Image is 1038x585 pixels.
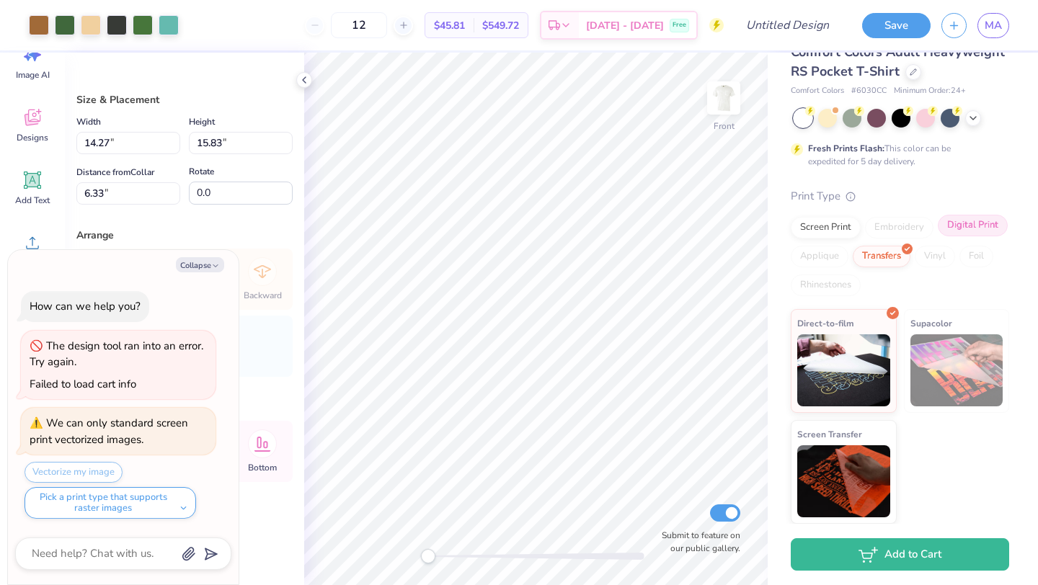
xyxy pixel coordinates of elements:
span: Designs [17,132,48,143]
div: Rhinestones [791,274,861,296]
button: Save [862,13,931,38]
div: Accessibility label [421,549,435,563]
label: Submit to feature on our public gallery. [654,529,740,555]
a: MA [977,13,1009,38]
span: MA [985,17,1002,34]
span: Bottom [248,462,277,473]
div: This color can be expedited for 5 day delivery. [808,142,985,168]
div: Screen Print [791,217,861,238]
input: Untitled Design [735,11,840,40]
div: Size & Placement [76,92,293,107]
input: – – [331,12,387,38]
span: Free [673,20,686,30]
span: Supacolor [910,316,952,331]
div: How can we help you? [30,299,141,313]
span: # 6030CC [851,85,887,97]
span: $549.72 [482,18,519,33]
div: Front [714,120,735,133]
button: Add to Cart [791,538,1009,571]
div: Embroidery [865,217,933,238]
div: Digital Print [938,215,1008,236]
div: Applique [791,246,848,267]
span: Direct-to-film [797,316,854,331]
span: Screen Transfer [797,427,862,442]
span: Comfort Colors [791,85,844,97]
div: We can only standard screen print vectorized images. [30,416,188,447]
span: [DATE] - [DATE] [586,18,664,33]
span: Image AI [16,69,50,81]
label: Rotate [189,163,214,180]
label: Width [76,113,101,130]
img: Screen Transfer [797,445,890,517]
div: The design tool ran into an error. Try again. [30,339,203,370]
div: Foil [959,246,993,267]
div: Print Type [791,188,1009,205]
div: Vinyl [915,246,955,267]
div: Arrange [76,228,293,243]
button: Pick a print type that supports raster images [25,487,196,519]
button: Collapse [176,257,224,272]
label: Height [189,113,215,130]
img: Direct-to-film [797,334,890,406]
label: Distance from Collar [76,164,154,181]
span: Add Text [15,195,50,206]
img: Supacolor [910,334,1003,406]
img: Front [709,84,738,112]
div: Failed to load cart info [30,377,136,391]
div: Transfers [853,246,910,267]
strong: Fresh Prints Flash: [808,143,884,154]
span: $45.81 [434,18,465,33]
span: Minimum Order: 24 + [894,85,966,97]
